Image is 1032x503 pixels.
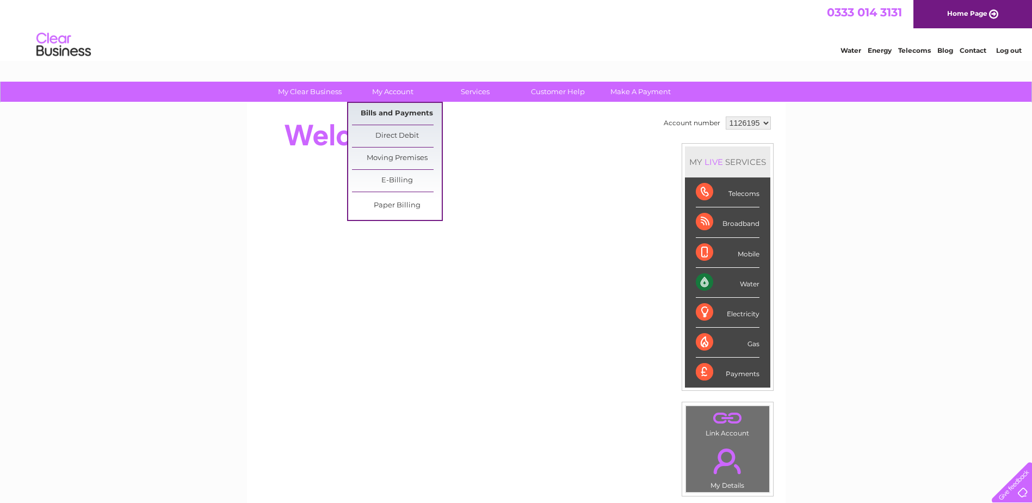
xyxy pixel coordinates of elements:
[689,409,767,428] a: .
[689,442,767,480] a: .
[685,439,770,493] td: My Details
[868,46,892,54] a: Energy
[696,328,759,358] div: Gas
[352,148,442,169] a: Moving Premises
[898,46,931,54] a: Telecoms
[696,207,759,237] div: Broadband
[513,82,603,102] a: Customer Help
[352,125,442,147] a: Direct Debit
[661,114,723,132] td: Account number
[348,82,437,102] a: My Account
[36,28,91,62] img: logo.png
[685,146,770,177] div: MY SERVICES
[596,82,685,102] a: Make A Payment
[696,358,759,387] div: Payments
[996,46,1022,54] a: Log out
[430,82,520,102] a: Services
[352,170,442,192] a: E-Billing
[696,268,759,298] div: Water
[259,6,774,53] div: Clear Business is a trading name of Verastar Limited (registered in [GEOGRAPHIC_DATA] No. 3667643...
[702,157,725,167] div: LIVE
[696,298,759,328] div: Electricity
[352,103,442,125] a: Bills and Payments
[827,5,902,19] a: 0333 014 3131
[841,46,861,54] a: Water
[352,195,442,217] a: Paper Billing
[937,46,953,54] a: Blog
[685,406,770,440] td: Link Account
[696,238,759,268] div: Mobile
[696,177,759,207] div: Telecoms
[960,46,986,54] a: Contact
[265,82,355,102] a: My Clear Business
